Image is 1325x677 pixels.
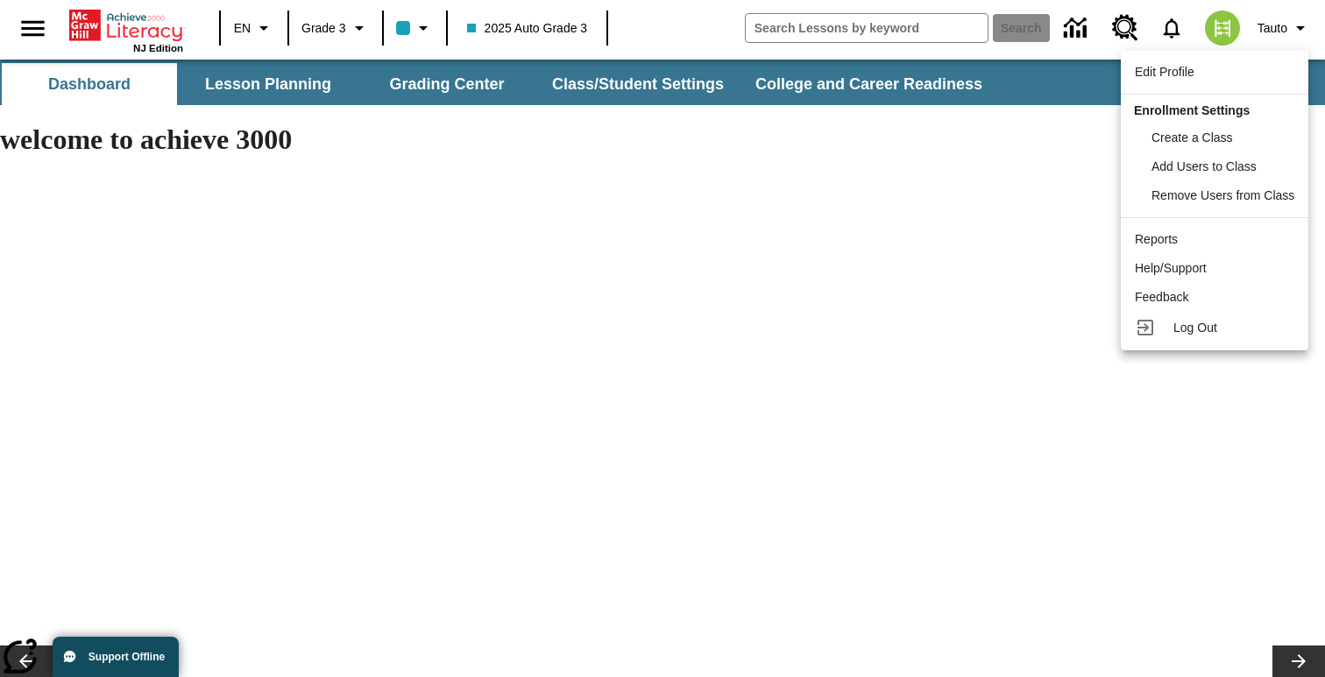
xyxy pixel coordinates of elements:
span: Feedback [1135,290,1188,304]
span: Add Users to Class [1151,159,1257,173]
span: Create a Class [1151,130,1233,145]
span: Enrollment Settings [1134,103,1250,117]
span: Remove Users from Class [1151,188,1294,202]
span: Edit Profile [1135,65,1194,79]
span: Help/Support [1135,261,1207,275]
span: Log Out [1173,321,1217,335]
body: Maximum 600 characters Press Escape to exit toolbar Press Alt + F10 to reach toolbar [7,14,256,46]
p: Announcements @#$%) at [DATE] 1:45:40 PM [7,14,256,46]
span: Reports [1135,232,1178,246]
